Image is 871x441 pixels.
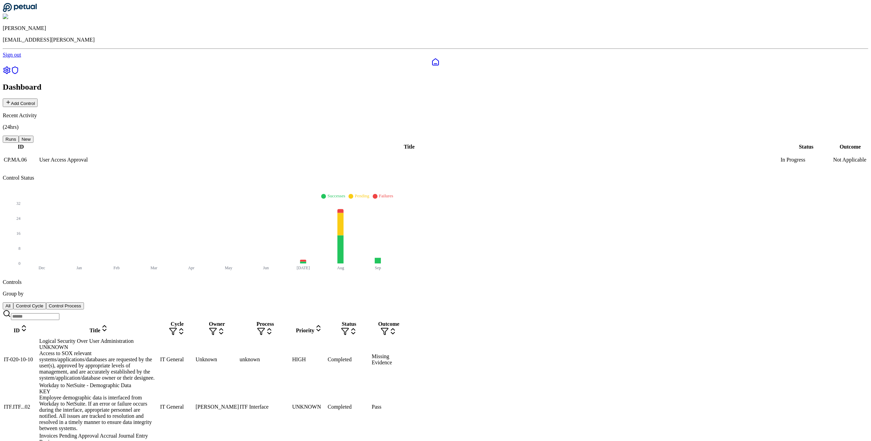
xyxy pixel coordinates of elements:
[11,70,19,75] a: SOC 1 Reports
[39,395,159,431] div: Employee demographic data is interfaced from Workday to NetSuite. If an error or failure occurs d...
[46,302,84,309] button: Control Process
[378,321,399,327] span: Outcome
[3,70,11,75] a: Settings
[4,356,38,363] div: IT-020-10-10
[4,404,38,410] div: ITF.ITF...02
[781,157,832,163] div: In Progress
[160,338,195,381] td: IT General
[160,382,195,432] td: IT General
[151,265,157,270] tspan: Mar
[209,321,225,327] span: Owner
[375,265,381,270] tspan: Sep
[3,124,868,130] p: (24hrs)
[833,157,867,163] div: Not Applicable
[3,14,49,20] img: Shekhar Khedekar
[263,265,269,270] tspan: Jun
[240,404,291,410] div: ITF Interface
[18,144,24,150] span: ID
[39,344,159,350] div: UNKNOWN
[3,37,868,43] p: [EMAIL_ADDRESS][PERSON_NAME]
[16,231,20,236] tspan: 16
[240,356,291,363] div: unknown
[3,98,38,107] button: Add Control
[3,58,868,66] a: Dashboard
[3,7,37,13] a: Go to Dashboard
[19,136,33,143] button: New
[3,82,868,92] h2: Dashboard
[39,350,159,381] div: Access to SOX relevant systems/applications/databases are requested by the user(s), approved by a...
[196,356,238,363] div: Unknown
[18,261,20,266] tspan: 0
[13,302,46,309] button: Control Cycle
[327,193,345,198] span: Successes
[297,265,310,270] tspan: [DATE]
[188,265,195,270] tspan: Apr
[3,175,868,181] p: Control Status
[39,151,780,169] td: User Access Approval
[372,404,406,410] div: Pass
[3,291,868,297] p: Group by
[372,353,406,366] div: Missing Evidence
[39,265,45,270] tspan: Dec
[3,52,21,58] a: Sign out
[171,321,184,327] span: Cycle
[39,338,159,350] div: Logical Security Over User Administration
[114,265,120,270] tspan: Feb
[3,25,868,31] p: [PERSON_NAME]
[840,144,861,150] span: Outcome
[296,328,314,333] span: Priority
[3,279,868,285] p: Controls
[328,356,370,363] div: Completed
[16,216,20,221] tspan: 24
[14,328,20,333] span: ID
[76,265,82,270] tspan: Jan
[3,302,13,309] button: All
[355,193,369,198] span: Pending
[256,321,274,327] span: Process
[16,201,20,206] tspan: 32
[328,404,370,410] div: Completed
[39,382,159,395] div: Workday to NetSuite - Demographic Data
[292,404,326,410] div: UNKNOWN
[379,193,393,198] span: Failures
[196,404,238,410] div: [PERSON_NAME]
[225,265,232,270] tspan: May
[799,144,814,150] span: Status
[89,328,100,333] span: Title
[292,356,326,363] div: HIGH
[3,112,868,119] p: Recent Activity
[337,265,344,270] tspan: Aug
[18,246,20,251] tspan: 8
[4,157,27,163] span: CP.MA.06
[342,321,356,327] span: Status
[3,136,19,143] button: Runs
[404,144,415,150] span: Title
[39,389,159,395] div: KEY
